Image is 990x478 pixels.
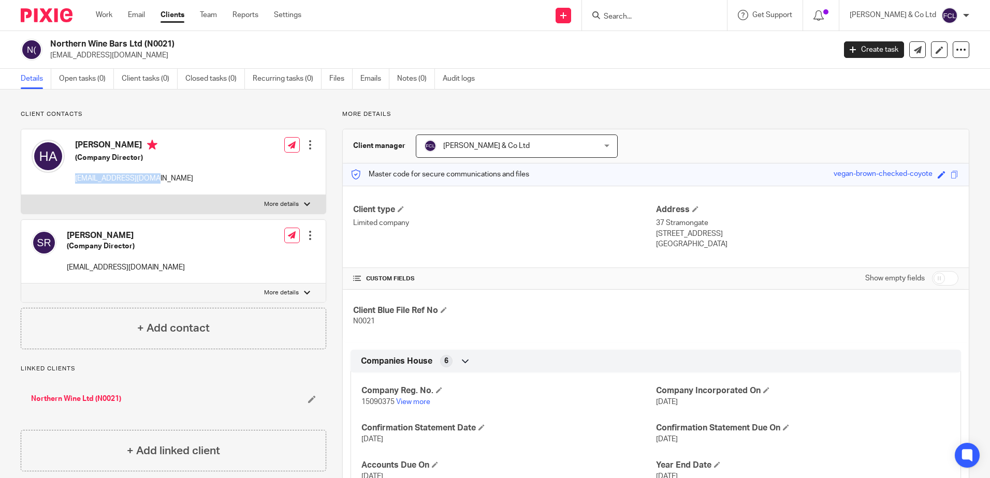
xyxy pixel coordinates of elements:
h3: Client manager [353,141,405,151]
h4: Company Incorporated On [656,385,950,396]
a: Files [329,69,353,89]
p: More details [264,200,299,208]
img: svg%3E [941,7,958,24]
p: [STREET_ADDRESS] [656,229,958,239]
input: Search [603,12,696,22]
img: Pixie [21,8,72,22]
a: Northern Wine Ltd (N0021) [31,394,121,404]
h4: Company Reg. No. [361,385,656,396]
a: Email [128,10,145,20]
h5: (Company Director) [75,153,193,163]
a: Audit logs [443,69,483,89]
a: Clients [161,10,184,20]
a: Client tasks (0) [122,69,178,89]
h4: Confirmation Statement Due On [656,423,950,434]
p: 37 Stramongate [656,218,958,228]
a: Open tasks (0) [59,69,114,89]
p: Master code for secure communications and files [351,169,529,180]
img: svg%3E [32,140,65,173]
span: [DATE] [656,436,678,443]
span: Get Support [752,11,792,19]
h4: [PERSON_NAME] [75,140,193,153]
h4: CUSTOM FIELDS [353,275,656,283]
h4: + Add contact [137,320,210,336]
span: N0021 [353,318,375,325]
p: Linked clients [21,365,326,373]
span: [DATE] [656,398,678,406]
a: Notes (0) [397,69,435,89]
h4: [PERSON_NAME] [67,230,185,241]
i: Primary [147,140,157,150]
h2: Northern Wine Bars Ltd (N0021) [50,39,673,50]
p: [EMAIL_ADDRESS][DOMAIN_NAME] [75,173,193,184]
h4: Confirmation Statement Date [361,423,656,434]
a: Settings [274,10,301,20]
span: 6 [444,356,448,366]
p: More details [264,289,299,297]
a: Team [200,10,217,20]
img: svg%3E [32,230,56,255]
a: Closed tasks (0) [185,69,245,89]
h4: Client Blue File Ref No [353,305,656,316]
h4: Client type [353,204,656,215]
h4: Year End Date [656,460,950,471]
a: Recurring tasks (0) [253,69,322,89]
img: svg%3E [21,39,42,61]
h4: Address [656,204,958,215]
span: [DATE] [361,436,383,443]
a: View more [396,398,430,406]
span: Companies House [361,356,432,367]
p: More details [342,110,969,118]
a: Work [96,10,112,20]
p: [EMAIL_ADDRESS][DOMAIN_NAME] [50,50,828,61]
p: Limited company [353,218,656,228]
a: Create task [844,41,904,58]
p: [PERSON_NAME] & Co Ltd [850,10,936,20]
img: svg%3E [424,140,436,152]
p: [GEOGRAPHIC_DATA] [656,239,958,249]
a: Details [21,69,51,89]
span: [PERSON_NAME] & Co Ltd [443,142,530,150]
a: Reports [232,10,258,20]
label: Show empty fields [865,273,925,283]
h5: (Company Director) [67,241,185,251]
h4: Accounts Due On [361,460,656,471]
h4: + Add linked client [127,443,220,459]
div: vegan-brown-checked-coyote [834,169,933,181]
p: Client contacts [21,110,326,118]
p: [EMAIL_ADDRESS][DOMAIN_NAME] [67,262,185,273]
span: 15090375 [361,398,395,406]
a: Emails [360,69,389,89]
